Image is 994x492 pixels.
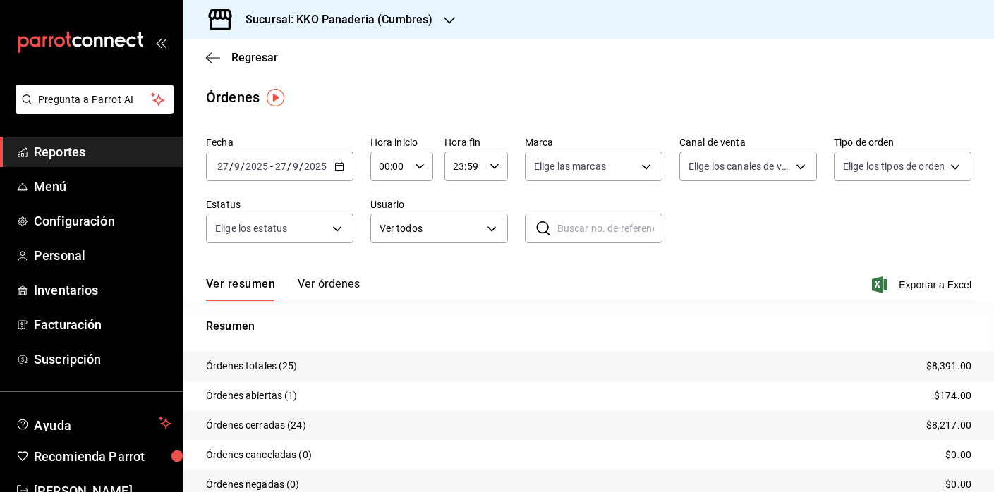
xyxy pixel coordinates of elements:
[38,92,152,107] span: Pregunta a Parrot AI
[380,221,482,236] span: Ver todos
[370,137,434,147] label: Hora inicio
[534,159,606,173] span: Elige las marcas
[834,137,971,147] label: Tipo de orden
[217,161,229,172] input: --
[234,161,241,172] input: --
[234,11,432,28] h3: Sucursal: KKO Panaderia (Cumbres)
[206,277,360,301] div: navigation tabs
[206,448,312,462] p: Órdenes canceladas (0)
[34,177,171,196] span: Menú
[229,161,234,172] span: /
[34,447,171,466] span: Recomienda Parrot
[206,87,260,108] div: Órdenes
[370,199,508,209] label: Usuario
[155,37,166,48] button: open_drawer_menu
[206,51,278,64] button: Regresar
[689,159,791,173] span: Elige los canales de venta
[206,318,971,335] p: Resumen
[303,161,327,172] input: ----
[934,388,971,403] p: $174.00
[245,161,269,172] input: ----
[875,276,971,293] button: Exportar a Excel
[34,142,171,161] span: Reportes
[267,89,284,106] img: Tooltip marker
[34,211,171,230] span: Configuración
[444,137,508,147] label: Hora fin
[215,221,287,235] span: Elige los estatus
[843,159,945,173] span: Elige los tipos de orden
[557,214,662,242] input: Buscar no. de referencia
[945,477,971,492] p: $0.00
[299,161,303,172] span: /
[274,161,287,172] input: --
[525,137,662,147] label: Marca
[298,277,360,301] button: Ver órdenes
[34,315,171,334] span: Facturación
[206,277,275,301] button: Ver resumen
[206,137,353,147] label: Fecha
[34,350,171,369] span: Suscripción
[206,359,298,374] p: Órdenes totales (25)
[16,85,174,114] button: Pregunta a Parrot AI
[206,388,298,403] p: Órdenes abiertas (1)
[231,51,278,64] span: Regresar
[679,137,817,147] label: Canal de venta
[34,246,171,265] span: Personal
[926,418,971,433] p: $8,217.00
[292,161,299,172] input: --
[241,161,245,172] span: /
[34,281,171,300] span: Inventarios
[926,359,971,374] p: $8,391.00
[206,199,353,209] label: Estatus
[945,448,971,462] p: $0.00
[270,161,273,172] span: -
[206,477,300,492] p: Órdenes negadas (0)
[34,414,153,431] span: Ayuda
[206,418,306,433] p: Órdenes cerradas (24)
[287,161,291,172] span: /
[10,102,174,117] a: Pregunta a Parrot AI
